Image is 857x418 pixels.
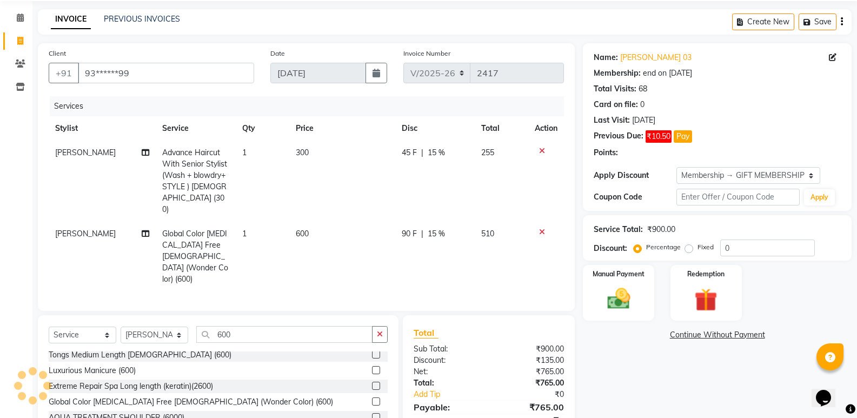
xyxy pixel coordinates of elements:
[481,148,494,157] span: 255
[640,99,645,110] div: 0
[270,49,285,58] label: Date
[414,327,439,339] span: Total
[162,229,228,284] span: Global Color [MEDICAL_DATA] Free [DEMOGRAPHIC_DATA] (Wonder Color) (600)
[489,377,572,389] div: ₹765.00
[395,116,475,141] th: Disc
[676,189,800,205] input: Enter Offer / Coupon Code
[503,389,572,400] div: ₹0
[674,130,692,143] button: Pay
[421,147,423,158] span: |
[687,269,725,279] label: Redemption
[593,269,645,279] label: Manual Payment
[406,389,503,400] a: Add Tip
[51,10,91,29] a: INVOICE
[594,99,638,110] div: Card on file:
[196,326,373,343] input: Search or Scan
[402,147,417,158] span: 45 F
[78,63,254,83] input: Search by Name/Mobile/Email/Code
[242,148,247,157] span: 1
[799,14,836,30] button: Save
[49,365,136,376] div: Luxurious Manicure (600)
[647,224,675,235] div: ₹900.00
[489,366,572,377] div: ₹765.00
[49,116,156,141] th: Stylist
[812,375,846,407] iframe: chat widget
[156,116,236,141] th: Service
[296,148,309,157] span: 300
[594,243,627,254] div: Discount:
[481,229,494,238] span: 510
[594,170,676,181] div: Apply Discount
[632,115,655,126] div: [DATE]
[489,343,572,355] div: ₹900.00
[162,148,227,214] span: Advance Haircut With Senior Stylist (Wash + blowdry+STYLE ) [DEMOGRAPHIC_DATA] (300)
[639,83,647,95] div: 68
[55,148,116,157] span: [PERSON_NAME]
[804,189,835,205] button: Apply
[49,49,66,58] label: Client
[687,286,725,314] img: _gift.svg
[594,52,618,63] div: Name:
[406,401,489,414] div: Payable:
[406,343,489,355] div: Sub Total:
[49,63,79,83] button: +91
[594,83,636,95] div: Total Visits:
[402,228,417,240] span: 90 F
[620,52,692,63] a: [PERSON_NAME] 03
[475,116,528,141] th: Total
[594,224,643,235] div: Service Total:
[428,147,445,158] span: 15 %
[646,130,672,143] span: ₹10.50
[594,115,630,126] div: Last Visit:
[50,96,572,116] div: Services
[594,191,676,203] div: Coupon Code
[697,242,714,252] label: Fixed
[421,228,423,240] span: |
[242,229,247,238] span: 1
[594,68,641,79] div: Membership:
[49,349,231,361] div: Tongs Medium Length [DEMOGRAPHIC_DATA] (600)
[296,229,309,238] span: 600
[403,49,450,58] label: Invoice Number
[594,147,618,158] div: Points:
[104,14,180,24] a: PREVIOUS INVOICES
[406,355,489,366] div: Discount:
[55,229,116,238] span: [PERSON_NAME]
[594,130,643,143] div: Previous Due:
[643,68,692,79] div: end on [DATE]
[406,366,489,377] div: Net:
[49,381,213,392] div: Extreme Repair Spa Long length (keratin)(2600)
[528,116,564,141] th: Action
[646,242,681,252] label: Percentage
[585,329,849,341] a: Continue Without Payment
[236,116,289,141] th: Qty
[489,355,572,366] div: ₹135.00
[406,377,489,389] div: Total:
[289,116,395,141] th: Price
[489,401,572,414] div: ₹765.00
[49,396,333,408] div: Global Color [MEDICAL_DATA] Free [DEMOGRAPHIC_DATA] (Wonder Color) (600)
[428,228,445,240] span: 15 %
[600,286,637,312] img: _cash.svg
[732,14,794,30] button: Create New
